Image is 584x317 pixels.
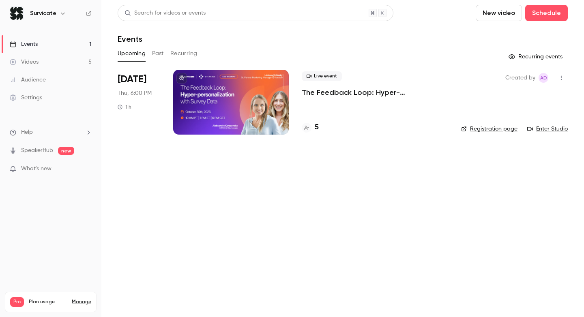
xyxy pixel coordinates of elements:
span: Created by [505,73,535,83]
button: Upcoming [118,47,146,60]
h6: Survicate [30,9,56,17]
div: Oct 30 Thu, 6:00 PM (Europe/Warsaw) [118,70,160,135]
button: Schedule [525,5,568,21]
span: Thu, 6:00 PM [118,89,152,97]
span: new [58,147,74,155]
div: Audience [10,76,46,84]
a: 5 [302,122,319,133]
div: Search for videos or events [125,9,206,17]
button: Past [152,47,164,60]
a: Enter Studio [527,125,568,133]
a: SpeakerHub [21,146,53,155]
li: help-dropdown-opener [10,128,92,137]
button: Recurring [170,47,198,60]
button: Recurring events [505,50,568,63]
h1: Events [118,34,142,44]
span: AD [540,73,547,83]
iframe: Noticeable Trigger [82,165,92,173]
div: Settings [10,94,42,102]
h4: 5 [315,122,319,133]
a: Manage [72,299,91,305]
a: The Feedback Loop: Hyper-personalization with Survey Data [302,88,448,97]
span: [DATE] [118,73,146,86]
img: Survicate [10,7,23,20]
div: Events [10,40,38,48]
span: Plan usage [29,299,67,305]
span: Help [21,128,33,137]
span: Pro [10,297,24,307]
span: Aleksandra Dworak [539,73,548,83]
button: New video [476,5,522,21]
div: Videos [10,58,39,66]
a: Registration page [461,125,517,133]
span: What's new [21,165,52,173]
span: Live event [302,71,342,81]
div: 1 h [118,104,131,110]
